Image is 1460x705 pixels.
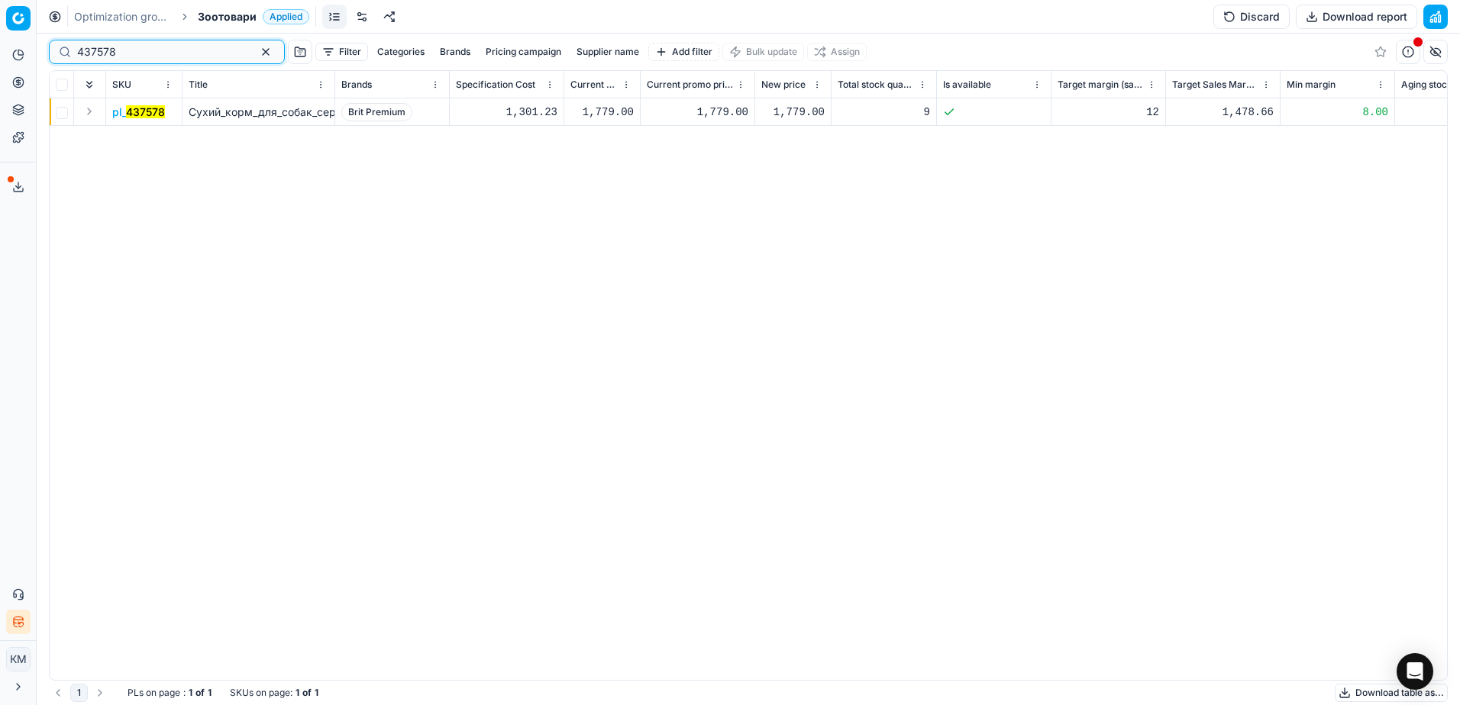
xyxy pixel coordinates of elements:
div: : [128,687,212,699]
strong: 1 [208,687,212,699]
span: ЗоотовариApplied [198,9,309,24]
div: 1,779.00 [570,105,634,120]
button: Go to next page [91,684,109,702]
button: Filter [315,43,368,61]
button: Add filter [648,43,719,61]
button: Expand [80,102,99,121]
strong: 1 [296,687,299,699]
span: Total stock quantity [838,79,915,91]
strong: of [195,687,205,699]
button: Categories [371,43,431,61]
span: pl_ [112,105,165,120]
nav: breadcrumb [74,9,309,24]
button: Go to previous page [49,684,67,702]
span: Min margin [1287,79,1336,91]
span: SKU [112,79,131,91]
nav: pagination [49,684,109,702]
span: Target Sales Margin Cost [1172,79,1258,91]
div: Open Intercom Messenger [1397,653,1433,690]
button: Discard [1213,5,1290,29]
button: Assign [807,43,867,61]
strong: 1 [315,687,318,699]
div: 1,779.00 [761,105,825,120]
span: Specification Cost [456,79,535,91]
span: Target margin (sale) [1058,79,1144,91]
span: Current price [570,79,619,91]
button: Brands [434,43,476,61]
button: КM [6,647,31,671]
button: Pricing campaign [480,43,567,61]
strong: of [302,687,312,699]
span: КM [7,648,30,671]
span: PLs on page [128,687,180,699]
button: Download report [1296,5,1417,29]
mark: 437578 [126,105,165,118]
input: Search by SKU or title [77,44,244,60]
button: 1 [70,684,88,702]
span: Зоотовари [198,9,257,24]
span: Brit Premium [341,103,412,121]
div: 1,779.00 [647,105,748,120]
span: New price [761,79,806,91]
span: Brands [341,79,372,91]
div: 1,301.23 [456,105,557,120]
span: Current promo price [647,79,733,91]
span: Is available [943,79,991,91]
button: Expand all [80,76,99,94]
div: 1,478.66 [1172,105,1274,120]
button: Download table as... [1335,684,1448,702]
span: Applied [263,9,309,24]
a: Optimization groups [74,9,172,24]
div: 12 [1058,105,1159,120]
div: 9 [838,105,930,120]
span: Сухий_корм_для_собак_середніх_порід_Brit_Premium_Dog_Adult_М_з_куркою_15_кг [189,105,621,118]
button: Supplier name [570,43,645,61]
span: SKUs on page : [230,687,292,699]
div: 8.00 [1287,105,1388,120]
strong: 1 [189,687,192,699]
button: pl_437578 [112,105,165,120]
button: Bulk update [722,43,804,61]
span: Title [189,79,208,91]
